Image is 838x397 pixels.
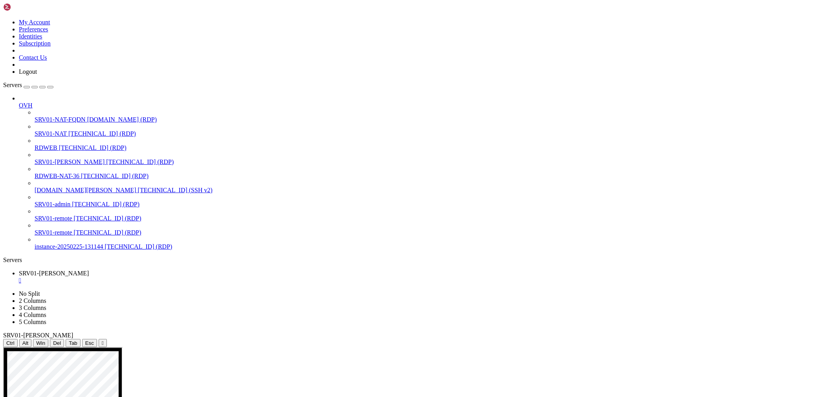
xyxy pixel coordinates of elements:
li: SRV01-remote [TECHNICAL_ID] (RDP) [35,222,835,236]
div:  [102,340,104,346]
a: Preferences [19,26,48,33]
span: SRV01-[PERSON_NAME] [3,332,73,339]
li: instance-20250225-131144 [TECHNICAL_ID] (RDP) [35,236,835,250]
a: Subscription [19,40,51,47]
a: instance-20250225-131144 [TECHNICAL_ID] (RDP) [35,243,835,250]
span: Del [53,340,61,346]
a: 5 Columns [19,319,46,325]
a: RDWEB [TECHNICAL_ID] (RDP) [35,144,835,151]
li: SRV01-[PERSON_NAME] [TECHNICAL_ID] (RDP) [35,151,835,166]
span: SRV01-NAT [35,130,67,137]
a: SRV01-NAT-FQDN [DOMAIN_NAME] (RDP) [35,116,835,123]
a: SRV01-NAT [TECHNICAL_ID] (RDP) [35,130,835,137]
span: [DOMAIN_NAME] (RDP) [87,116,157,123]
span: OVH [19,102,33,109]
span: SRV01-admin [35,201,70,208]
a: SRV01-[PERSON_NAME] [TECHNICAL_ID] (RDP) [35,158,835,166]
a: SRV01-admin [TECHNICAL_ID] (RDP) [35,201,835,208]
button: Esc [82,339,97,347]
button: Ctrl [3,339,18,347]
button: Win [33,339,48,347]
a: Servers [3,82,53,88]
a: OVH [19,102,835,109]
span: SRV01-NAT-FQDN [35,116,86,123]
a: SRV01-remote [TECHNICAL_ID] (RDP) [35,229,835,236]
span: SRV01-[PERSON_NAME] [19,270,89,277]
span: [TECHNICAL_ID] (RDP) [105,243,172,250]
a: 2 Columns [19,297,46,304]
span: Ctrl [6,340,15,346]
a: Contact Us [19,54,47,61]
a: [DOMAIN_NAME][PERSON_NAME] [TECHNICAL_ID] (SSH v2) [35,187,835,194]
span: [TECHNICAL_ID] (RDP) [59,144,127,151]
a: RDWEB-NAT-36 [TECHNICAL_ID] (RDP) [35,173,835,180]
li: SRV01-admin [TECHNICAL_ID] (RDP) [35,194,835,208]
span: RDWEB [35,144,57,151]
span: Esc [85,340,94,346]
a: No Split [19,290,40,297]
span: Tab [69,340,77,346]
span: SRV01-remote [35,215,72,222]
span: SRV01-remote [35,229,72,236]
button:  [99,339,107,347]
li: RDWEB [TECHNICAL_ID] (RDP) [35,137,835,151]
a: 3 Columns [19,304,46,311]
li: SRV01-NAT [TECHNICAL_ID] (RDP) [35,123,835,137]
span: SRV01-[PERSON_NAME] [35,158,105,165]
a: Logout [19,68,37,75]
li: [DOMAIN_NAME][PERSON_NAME] [TECHNICAL_ID] (SSH v2) [35,180,835,194]
span: instance-20250225-131144 [35,243,103,250]
a:  [19,277,835,284]
a: Identities [19,33,42,40]
a: My Account [19,19,50,25]
span: [TECHNICAL_ID] (RDP) [74,215,141,222]
li: SRV01-remote [TECHNICAL_ID] (RDP) [35,208,835,222]
button: Tab [66,339,81,347]
span: [DOMAIN_NAME][PERSON_NAME] [35,187,136,193]
a: 4 Columns [19,311,46,318]
span: [TECHNICAL_ID] (RDP) [106,158,174,165]
button: Del [50,339,64,347]
span: Win [36,340,45,346]
span: [TECHNICAL_ID] (RDP) [72,201,139,208]
span: RDWEB-NAT-36 [35,173,79,179]
span: [TECHNICAL_ID] (RDP) [68,130,136,137]
span: [TECHNICAL_ID] (RDP) [74,229,141,236]
span: Alt [22,340,29,346]
li: RDWEB-NAT-36 [TECHNICAL_ID] (RDP) [35,166,835,180]
li: OVH [19,95,835,250]
li: SRV01-NAT-FQDN [DOMAIN_NAME] (RDP) [35,109,835,123]
span: Servers [3,82,22,88]
img: Shellngn [3,3,48,11]
span: [TECHNICAL_ID] (SSH v2) [138,187,213,193]
div: Servers [3,257,835,264]
button: Alt [19,339,32,347]
span: [TECHNICAL_ID] (RDP) [81,173,149,179]
a: SRV01-remote [TECHNICAL_ID] (RDP) [35,215,835,222]
a: SRV01-NAT-ALI [19,270,835,284]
